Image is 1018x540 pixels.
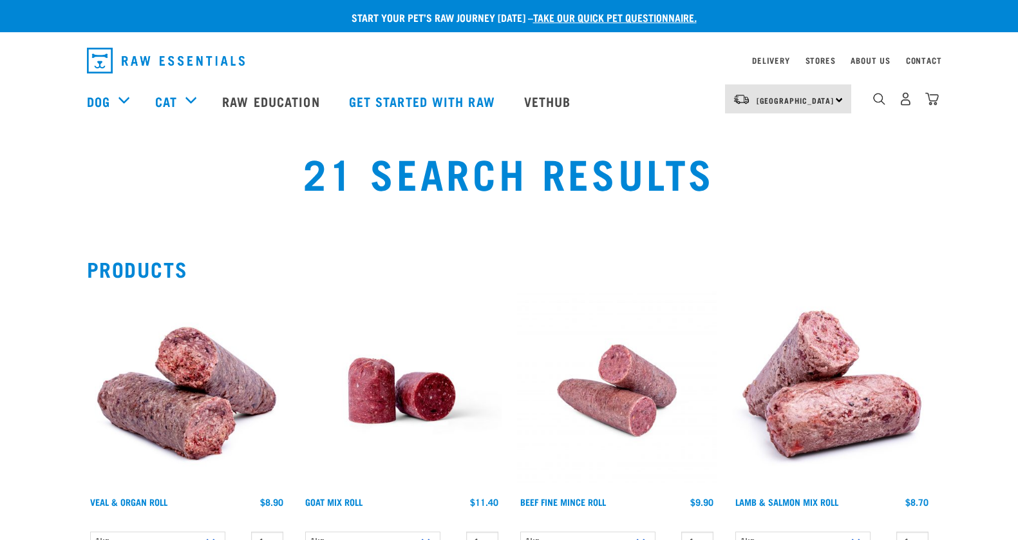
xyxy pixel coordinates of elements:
[470,497,498,507] div: $11.40
[336,75,511,127] a: Get started with Raw
[260,497,283,507] div: $8.90
[77,43,942,79] nav: dropdown navigation
[87,92,110,111] a: Dog
[732,291,932,490] img: 1261 Lamb Salmon Roll 01
[733,93,750,105] img: van-moving.png
[873,93,885,105] img: home-icon-1@2x.png
[302,291,502,490] img: Raw Essentials Chicken Lamb Beef Bulk Minced Raw Dog Food Roll Unwrapped
[87,291,287,490] img: Veal Organ Mix Roll 01
[155,92,177,111] a: Cat
[511,75,587,127] a: Vethub
[905,497,928,507] div: $8.70
[533,14,697,20] a: take our quick pet questionnaire.
[851,58,890,63] a: About Us
[906,58,942,63] a: Contact
[87,48,245,73] img: Raw Essentials Logo
[209,75,335,127] a: Raw Education
[517,291,717,490] img: Venison Veal Salmon Tripe 1651
[520,499,606,504] a: Beef Fine Mince Roll
[690,497,713,507] div: $9.90
[899,92,912,106] img: user.png
[757,98,834,102] span: [GEOGRAPHIC_DATA]
[87,257,932,280] h2: Products
[90,499,167,504] a: Veal & Organ Roll
[806,58,836,63] a: Stores
[752,58,789,63] a: Delivery
[735,499,838,504] a: Lamb & Salmon Mix Roll
[305,499,363,504] a: Goat Mix Roll
[193,149,825,195] h1: 21 Search Results
[925,92,939,106] img: home-icon@2x.png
